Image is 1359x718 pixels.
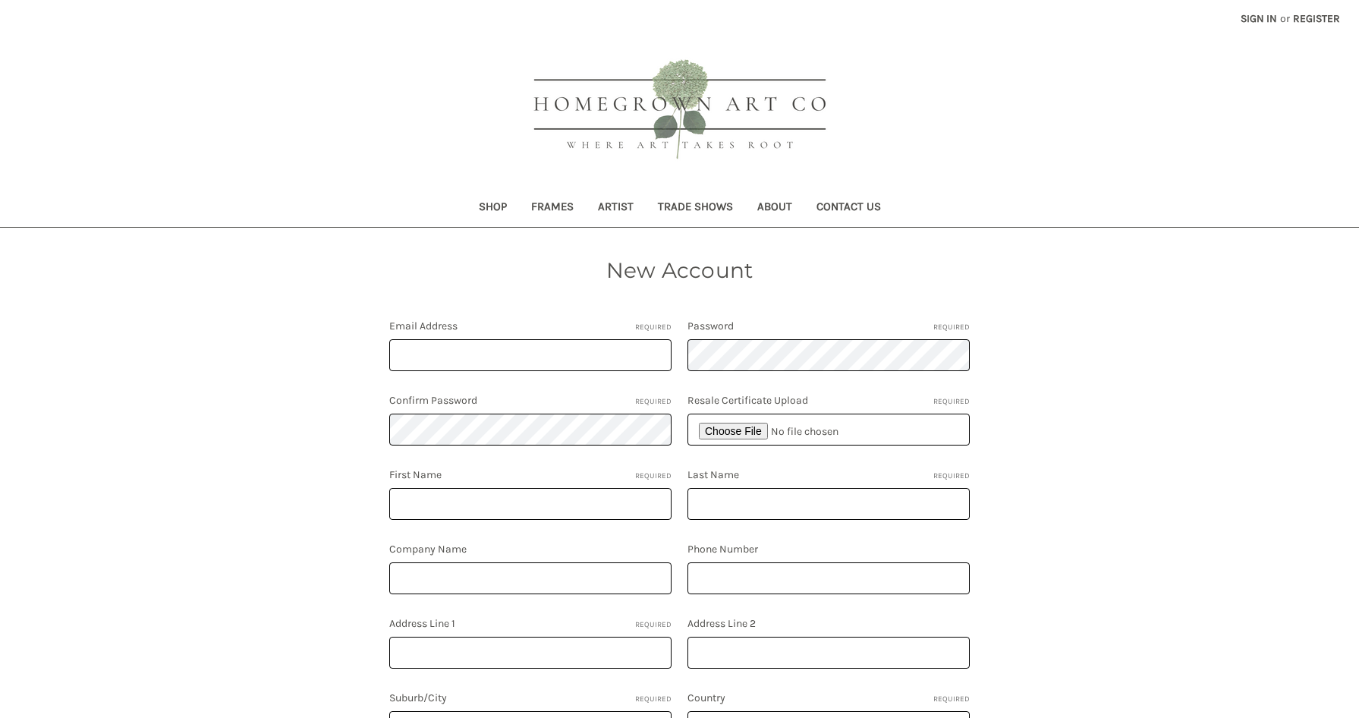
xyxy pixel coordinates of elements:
[933,471,970,482] small: Required
[635,322,672,333] small: Required
[646,190,745,227] a: Trade Shows
[933,396,970,408] small: Required
[256,254,1103,286] h1: New Account
[389,690,672,706] label: Suburb/City
[687,616,970,631] label: Address Line 2
[687,318,970,334] label: Password
[467,190,519,227] a: Shop
[389,392,672,408] label: Confirm Password
[509,43,851,179] img: HOMEGROWN ART CO
[389,541,672,557] label: Company Name
[745,190,804,227] a: About
[635,619,672,631] small: Required
[389,467,672,483] label: First Name
[933,694,970,705] small: Required
[635,471,672,482] small: Required
[687,541,970,557] label: Phone Number
[687,690,970,706] label: Country
[389,318,672,334] label: Email Address
[519,190,586,227] a: Frames
[1279,11,1291,27] span: or
[389,616,672,631] label: Address Line 1
[687,392,970,408] label: Resale Certificate Upload
[687,467,970,483] label: Last Name
[635,694,672,705] small: Required
[586,190,646,227] a: Artist
[635,396,672,408] small: Required
[933,322,970,333] small: Required
[804,190,893,227] a: Contact Us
